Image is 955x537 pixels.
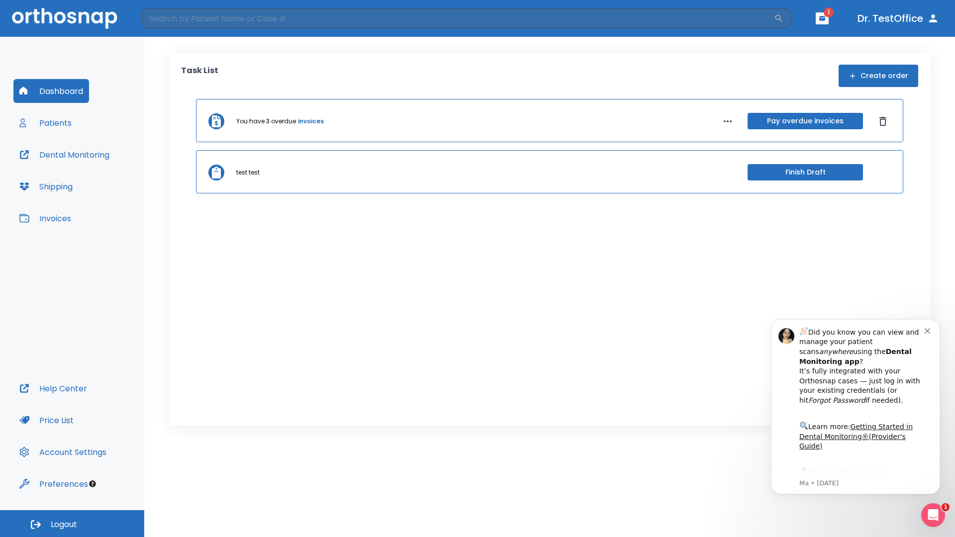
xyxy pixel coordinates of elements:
[942,503,950,511] span: 1
[839,65,918,87] button: Create order
[13,376,93,400] button: Help Center
[13,440,112,464] button: Account Settings
[756,307,955,532] iframe: Intercom notifications message
[13,143,115,167] button: Dental Monitoring
[298,117,324,126] a: invoices
[748,164,863,180] button: Finish Draft
[13,79,89,103] button: Dashboard
[13,175,79,198] button: Shipping
[13,206,77,230] button: Invoices
[51,519,77,530] span: Logout
[236,117,296,126] p: You have 3 overdue
[748,113,863,129] button: Pay overdue invoices
[142,8,774,28] input: Search by Patient Name or Case #
[824,7,834,17] span: 1
[88,479,97,488] div: Tooltip anchor
[854,9,943,27] button: Dr. TestOffice
[13,472,94,496] button: Preferences
[921,503,945,527] iframe: Intercom live chat
[13,408,80,432] button: Price List
[181,65,218,87] p: Task List
[13,111,78,135] button: Patients
[12,8,117,28] img: Orthosnap
[875,113,891,129] button: Dismiss
[236,168,260,177] p: test test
